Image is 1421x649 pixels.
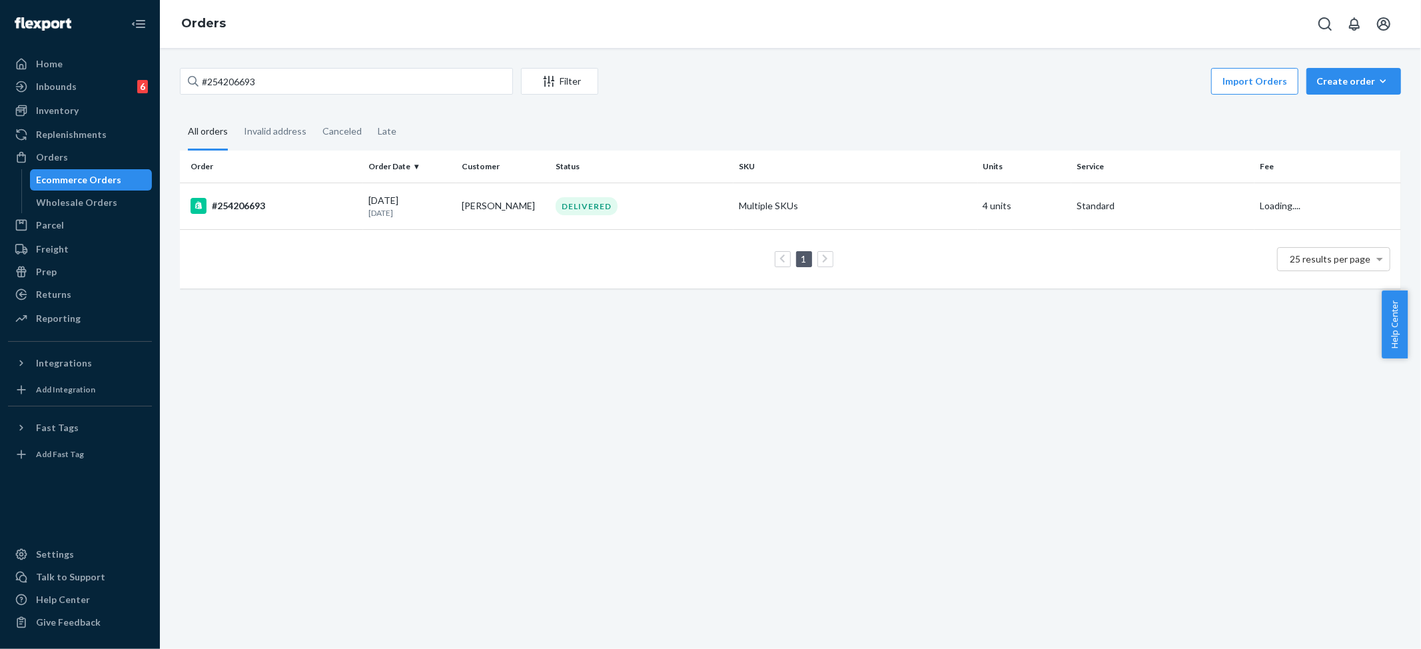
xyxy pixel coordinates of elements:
[1254,183,1401,229] td: Loading....
[188,114,228,151] div: All orders
[322,114,362,149] div: Canceled
[978,183,1072,229] td: 4 units
[8,444,152,465] a: Add Fast Tag
[36,243,69,256] div: Freight
[37,196,118,209] div: Wholesale Orders
[36,265,57,279] div: Prep
[36,219,64,232] div: Parcel
[36,80,77,93] div: Inbounds
[36,616,101,629] div: Give Feedback
[36,548,74,561] div: Settings
[1071,151,1254,183] th: Service
[8,239,152,260] a: Freight
[36,384,95,395] div: Add Integration
[363,151,457,183] th: Order Date
[1077,199,1249,213] p: Standard
[8,100,152,121] a: Inventory
[8,308,152,329] a: Reporting
[1306,68,1401,95] button: Create order
[8,215,152,236] a: Parcel
[8,147,152,168] a: Orders
[1341,11,1368,37] button: Open notifications
[36,288,71,301] div: Returns
[15,17,71,31] img: Flexport logo
[8,76,152,97] a: Inbounds6
[521,68,598,95] button: Filter
[36,57,63,71] div: Home
[8,544,152,565] a: Settings
[1254,151,1401,183] th: Fee
[368,194,452,219] div: [DATE]
[8,261,152,283] a: Prep
[8,379,152,400] a: Add Integration
[8,612,152,633] button: Give Feedback
[137,80,148,93] div: 6
[191,198,358,214] div: #254206693
[36,570,105,584] div: Talk to Support
[8,566,152,588] a: Talk to Support
[522,75,598,88] div: Filter
[1370,11,1397,37] button: Open account menu
[36,448,84,460] div: Add Fast Tag
[8,124,152,145] a: Replenishments
[8,352,152,374] button: Integrations
[8,417,152,438] button: Fast Tags
[125,11,152,37] button: Close Navigation
[799,253,809,265] a: Page 1 is your current page
[1312,11,1338,37] button: Open Search Box
[733,151,978,183] th: SKU
[36,421,79,434] div: Fast Tags
[30,192,153,213] a: Wholesale Orders
[8,284,152,305] a: Returns
[8,589,152,610] a: Help Center
[1211,68,1298,95] button: Import Orders
[456,183,550,229] td: [PERSON_NAME]
[36,151,68,164] div: Orders
[1290,253,1371,265] span: 25 results per page
[37,173,122,187] div: Ecommerce Orders
[180,151,363,183] th: Order
[733,183,978,229] td: Multiple SKUs
[1316,75,1391,88] div: Create order
[978,151,1072,183] th: Units
[36,312,81,325] div: Reporting
[378,114,396,149] div: Late
[36,128,107,141] div: Replenishments
[36,356,92,370] div: Integrations
[244,114,306,149] div: Invalid address
[1382,291,1408,358] button: Help Center
[550,151,733,183] th: Status
[181,16,226,31] a: Orders
[556,197,618,215] div: DELIVERED
[36,593,90,606] div: Help Center
[30,169,153,191] a: Ecommerce Orders
[8,53,152,75] a: Home
[180,68,513,95] input: Search orders
[36,104,79,117] div: Inventory
[171,5,237,43] ol: breadcrumbs
[462,161,545,172] div: Customer
[368,207,452,219] p: [DATE]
